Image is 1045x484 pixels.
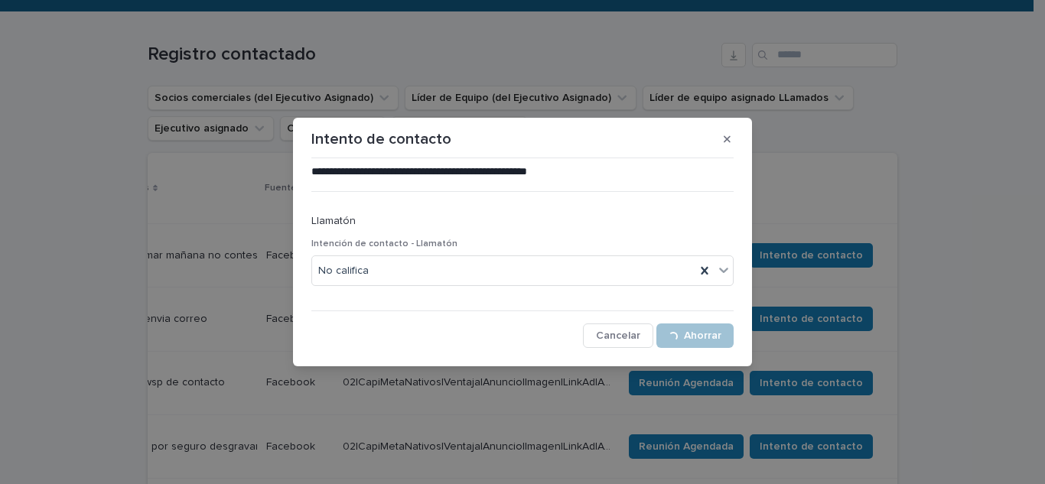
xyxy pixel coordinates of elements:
[311,132,451,147] font: Intento de contacto
[311,216,356,226] font: Llamatón
[596,330,640,341] font: Cancelar
[311,239,457,248] font: Intención de contacto - Llamatón
[583,323,653,348] button: Cancelar
[318,265,369,276] font: No califica
[684,330,721,341] font: Ahorrar
[656,323,734,348] button: Ahorrar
